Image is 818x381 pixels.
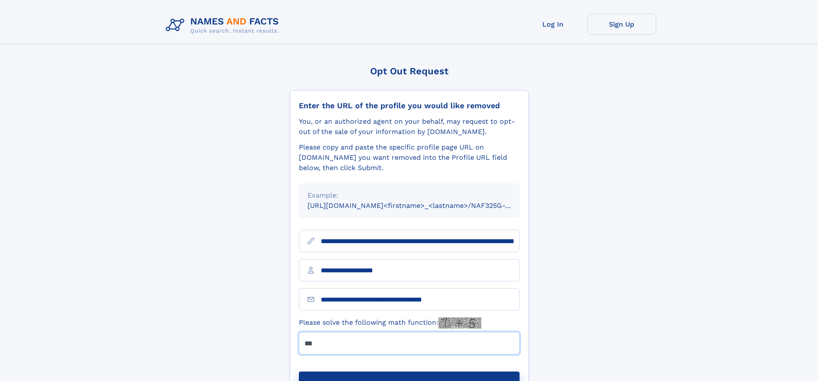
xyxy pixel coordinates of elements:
[290,66,529,76] div: Opt Out Request
[307,201,536,210] small: [URL][DOMAIN_NAME]<firstname>_<lastname>/NAF325G-xxxxxxxx
[299,116,520,137] div: You, or an authorized agent on your behalf, may request to opt-out of the sale of your informatio...
[162,14,286,37] img: Logo Names and Facts
[587,14,656,35] a: Sign Up
[299,142,520,173] div: Please copy and paste the specific profile page URL on [DOMAIN_NAME] you want removed into the Pr...
[519,14,587,35] a: Log In
[307,190,511,201] div: Example:
[299,317,481,329] label: Please solve the following math function:
[299,101,520,110] div: Enter the URL of the profile you would like removed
